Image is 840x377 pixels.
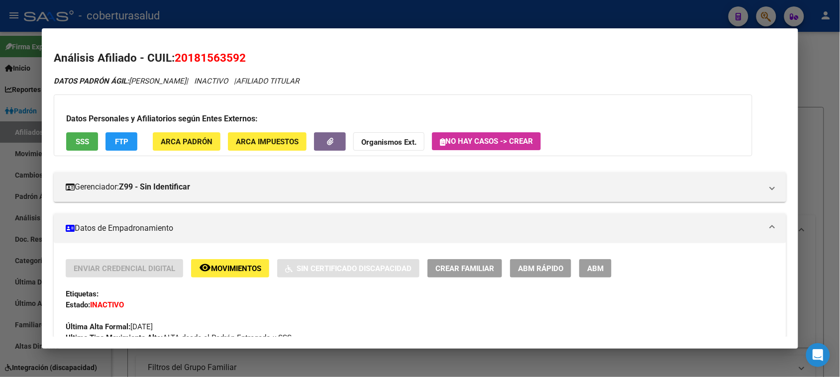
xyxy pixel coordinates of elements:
[228,132,307,151] button: ARCA Impuestos
[54,77,299,86] i: | INACTIVO |
[510,259,571,278] button: ABM Rápido
[119,181,190,193] strong: Z99 - Sin Identificar
[440,137,533,146] span: No hay casos -> Crear
[54,77,129,86] strong: DATOS PADRÓN ÁGIL:
[105,132,137,151] button: FTP
[518,264,563,273] span: ABM Rápido
[191,259,269,278] button: Movimientos
[432,132,541,150] button: No hay casos -> Crear
[66,222,762,234] mat-panel-title: Datos de Empadronamiento
[66,132,98,151] button: SSS
[277,259,420,278] button: Sin Certificado Discapacidad
[66,322,153,331] span: [DATE]
[66,333,292,342] span: ALTA desde el Padrón Entregado x SSS
[236,77,299,86] span: AFILIADO TITULAR
[66,259,183,278] button: Enviar Credencial Digital
[66,113,740,125] h3: Datos Personales y Afiliatorios según Entes Externos:
[74,264,175,273] span: Enviar Credencial Digital
[427,259,502,278] button: Crear Familiar
[90,300,124,309] strong: INACTIVO
[66,300,90,309] strong: Estado:
[161,137,212,146] span: ARCA Padrón
[54,50,786,67] h2: Análisis Afiliado - CUIL:
[66,322,130,331] strong: Última Alta Formal:
[54,77,186,86] span: [PERSON_NAME]
[175,51,246,64] span: 20181563592
[66,289,99,298] strong: Etiquetas:
[806,343,830,367] div: Open Intercom Messenger
[199,262,211,274] mat-icon: remove_red_eye
[579,259,612,278] button: ABM
[587,264,604,273] span: ABM
[353,132,424,151] button: Organismos Ext.
[236,137,299,146] span: ARCA Impuestos
[153,132,220,151] button: ARCA Padrón
[435,264,494,273] span: Crear Familiar
[66,333,163,342] strong: Ultimo Tipo Movimiento Alta:
[66,181,762,193] mat-panel-title: Gerenciador:
[76,137,89,146] span: SSS
[297,264,412,273] span: Sin Certificado Discapacidad
[54,172,786,202] mat-expansion-panel-header: Gerenciador:Z99 - Sin Identificar
[361,138,417,147] strong: Organismos Ext.
[115,137,128,146] span: FTP
[211,264,261,273] span: Movimientos
[54,213,786,243] mat-expansion-panel-header: Datos de Empadronamiento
